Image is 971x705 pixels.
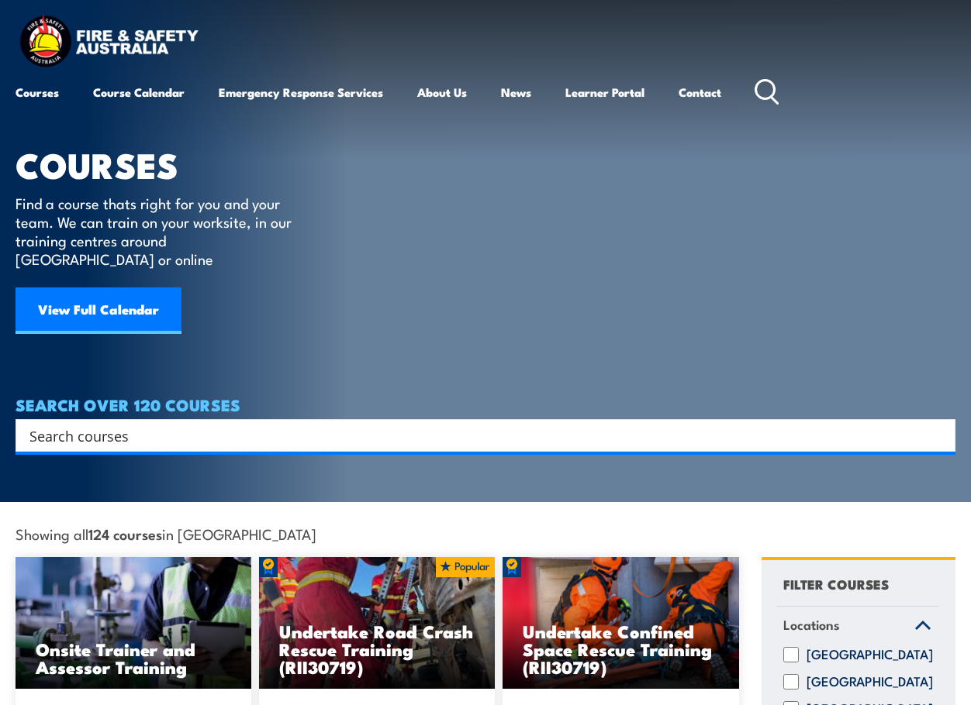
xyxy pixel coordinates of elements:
h4: SEARCH OVER 120 COURSES [16,396,955,413]
h3: Onsite Trainer and Assessor Training [36,640,231,676]
a: Learner Portal [565,74,644,111]
a: Courses [16,74,59,111]
h3: Undertake Confined Space Rescue Training (RII30719) [523,622,718,676]
a: Course Calendar [93,74,185,111]
a: Emergency Response Services [219,74,383,111]
p: Find a course thats right for you and your team. We can train on your worksite, in our training c... [16,194,299,268]
a: News [501,74,531,111]
img: Road Crash Rescue Training [259,557,495,689]
label: [GEOGRAPHIC_DATA] [807,647,933,662]
a: About Us [417,74,467,111]
form: Search form [33,425,924,446]
img: Safety For Leaders [16,557,251,689]
h1: COURSES [16,149,314,179]
input: Search input [29,424,921,447]
a: Locations [776,607,938,647]
button: Search magnifier button [928,425,950,446]
img: Undertake Confined Space Rescue Training (non Fire-Sector) (2) [503,557,738,689]
a: Undertake Road Crash Rescue Training (RII30719) [259,557,495,689]
strong: 124 courses [88,523,162,544]
span: Showing all in [GEOGRAPHIC_DATA] [16,525,316,542]
label: [GEOGRAPHIC_DATA] [807,674,933,690]
span: Locations [783,614,840,635]
h4: FILTER COURSES [783,573,889,594]
a: View Full Calendar [16,287,181,334]
a: Contact [679,74,721,111]
a: Undertake Confined Space Rescue Training (RII30719) [503,557,738,689]
h3: Undertake Road Crash Rescue Training (RII30719) [279,622,475,676]
a: Onsite Trainer and Assessor Training [16,557,251,689]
